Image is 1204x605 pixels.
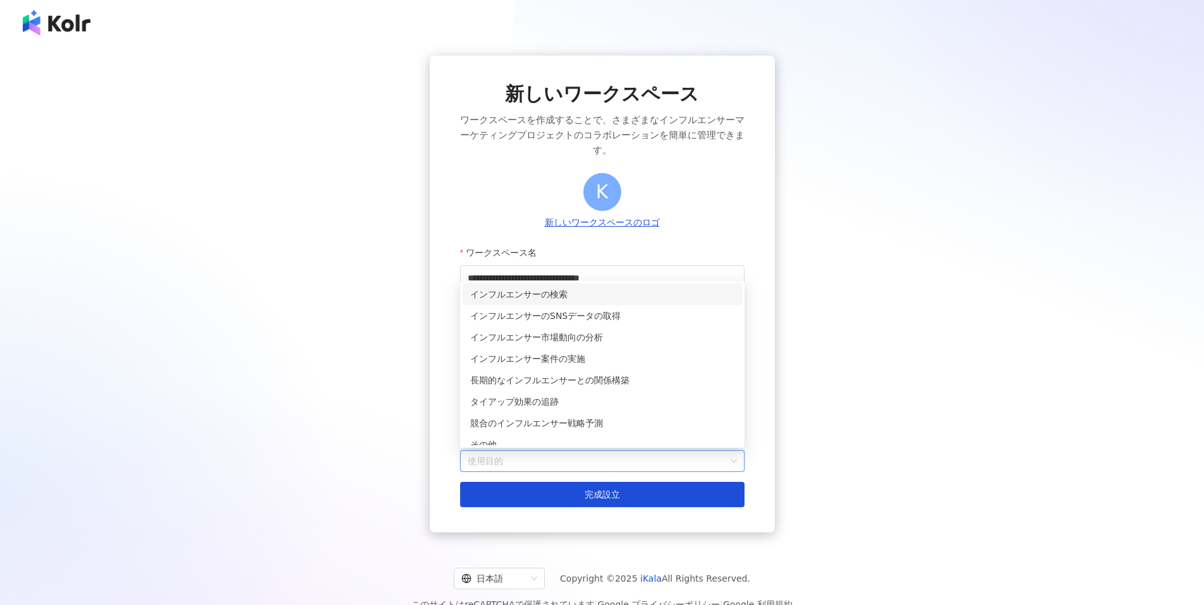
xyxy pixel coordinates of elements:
div: 長期的なインフルエンサーとの関係構築 [470,373,734,387]
div: インフルエンサー市場動向の分析 [470,330,734,344]
img: logo [23,10,90,35]
div: その他 [470,438,734,452]
div: インフルエンサー市場動向の分析 [463,326,742,348]
div: インフルエンサーの検索 [463,284,742,305]
div: その他 [463,434,742,455]
a: iKala [640,573,662,584]
label: ワークスペース名 [460,240,546,265]
div: インフルエンサーのSNSデータの取得 [463,305,742,326]
span: ワークスペースを作成することで、さまざまなインフルエンサーマーケティングプロジェクトのコラボレーションを簡単に管理できます。 [460,112,745,158]
div: インフルエンサー案件の実施 [463,348,742,369]
div: インフルエンサーの検索 [470,287,734,301]
span: K [596,177,609,207]
div: 競合のインフルエンサー戦略予測 [470,416,734,430]
button: 新しいワークスペースのロゴ [541,216,664,230]
div: タイアップ効果の追跡 [463,391,742,412]
button: 完成設立 [460,482,745,507]
span: 新しいワークスペース [505,81,699,107]
div: インフルエンサーのSNSデータの取得 [470,309,734,323]
div: 長期的なインフルエンサーとの関係構築 [463,369,742,391]
span: Copyright © 2025 All Rights Reserved. [560,571,750,586]
div: 日本語 [461,568,526,589]
span: 完成設立 [585,489,620,500]
div: タイアップ効果の追跡 [470,395,734,409]
input: ワークスペース名 [460,265,745,291]
div: インフルエンサー案件の実施 [470,352,734,366]
div: 競合のインフルエンサー戦略予測 [463,412,742,434]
